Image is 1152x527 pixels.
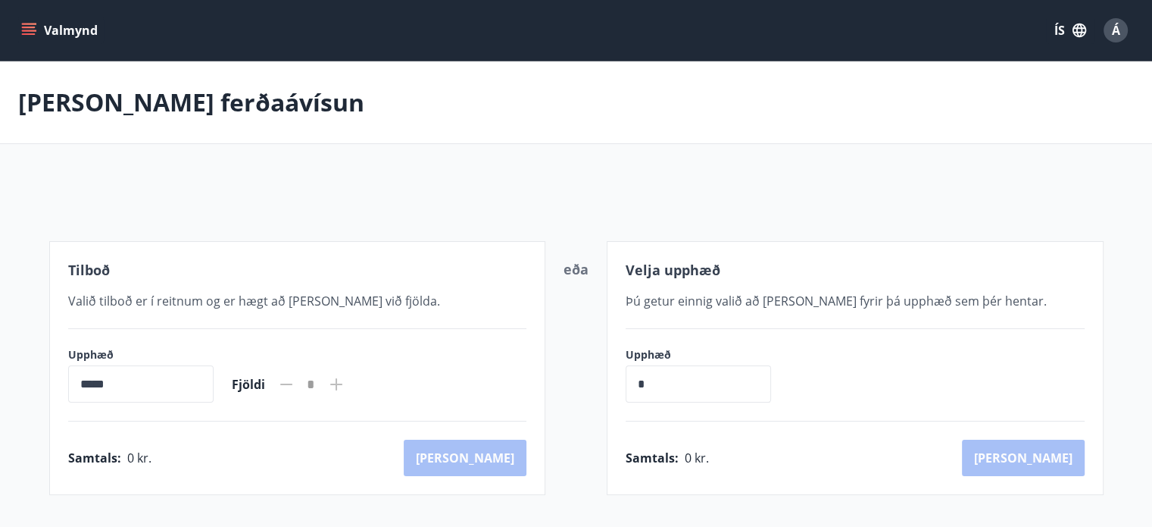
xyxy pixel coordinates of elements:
span: Samtals : [68,450,121,466]
label: Upphæð [626,347,786,362]
span: Velja upphæð [626,261,720,279]
button: Á [1097,12,1134,49]
span: Fjöldi [232,376,265,393]
label: Upphæð [68,347,214,362]
span: eða [564,260,588,278]
button: menu [18,17,104,44]
p: [PERSON_NAME] ferðaávísun [18,86,364,119]
span: Valið tilboð er í reitnum og er hægt að [PERSON_NAME] við fjölda. [68,293,440,309]
span: 0 kr. [685,450,709,466]
span: Samtals : [626,450,679,466]
button: ÍS [1046,17,1094,44]
span: Tilboð [68,261,110,279]
span: Þú getur einnig valið að [PERSON_NAME] fyrir þá upphæð sem þér hentar. [626,293,1047,309]
span: 0 kr. [127,450,151,466]
span: Á [1112,22,1120,39]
